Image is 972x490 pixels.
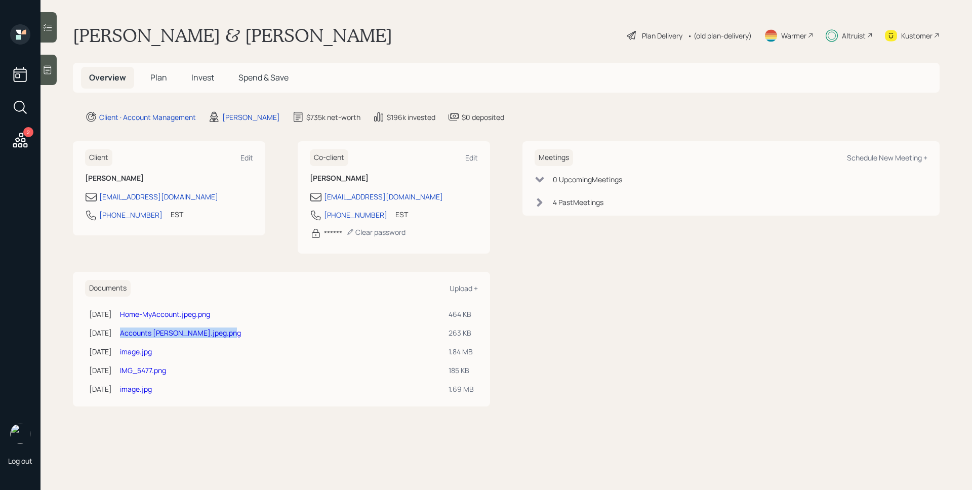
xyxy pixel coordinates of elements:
div: Clear password [346,227,406,237]
h6: [PERSON_NAME] [85,174,253,183]
div: Edit [465,153,478,162]
h6: Client [85,149,112,166]
div: Client · Account Management [99,112,196,123]
div: Upload + [450,283,478,293]
a: Accounts [PERSON_NAME].jpeg.png [120,328,241,338]
img: james-distasi-headshot.png [10,424,30,444]
div: [PERSON_NAME] [222,112,280,123]
div: EST [395,209,408,220]
div: EST [171,209,183,220]
div: 1.69 MB [449,384,474,394]
div: [DATE] [89,365,112,376]
div: $0 deposited [462,112,504,123]
div: [DATE] [89,328,112,338]
div: $735k net-worth [306,112,360,123]
span: Spend & Save [238,72,289,83]
span: Overview [89,72,126,83]
div: Warmer [781,30,806,41]
div: $196k invested [387,112,435,123]
div: 4 Past Meeting s [553,197,603,208]
div: • (old plan-delivery) [687,30,752,41]
div: [DATE] [89,309,112,319]
div: 464 KB [449,309,474,319]
h1: [PERSON_NAME] & [PERSON_NAME] [73,24,392,47]
div: Plan Delivery [642,30,682,41]
a: image.jpg [120,347,152,356]
div: [PHONE_NUMBER] [324,210,387,220]
h6: Meetings [535,149,573,166]
div: Altruist [842,30,866,41]
div: 2 [23,127,33,137]
div: [EMAIL_ADDRESS][DOMAIN_NAME] [324,191,443,202]
a: IMG_5477.png [120,365,166,375]
div: 0 Upcoming Meeting s [553,174,622,185]
h6: [PERSON_NAME] [310,174,478,183]
div: [DATE] [89,346,112,357]
div: Kustomer [901,30,933,41]
div: Schedule New Meeting + [847,153,927,162]
div: [EMAIL_ADDRESS][DOMAIN_NAME] [99,191,218,202]
h6: Documents [85,280,131,297]
div: Edit [240,153,253,162]
div: 1.84 MB [449,346,474,357]
h6: Co-client [310,149,348,166]
span: Plan [150,72,167,83]
div: 185 KB [449,365,474,376]
div: [DATE] [89,384,112,394]
div: Log out [8,456,32,466]
a: Home-MyAccount.jpeg.png [120,309,210,319]
div: [PHONE_NUMBER] [99,210,163,220]
div: 263 KB [449,328,474,338]
span: Invest [191,72,214,83]
a: image.jpg [120,384,152,394]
